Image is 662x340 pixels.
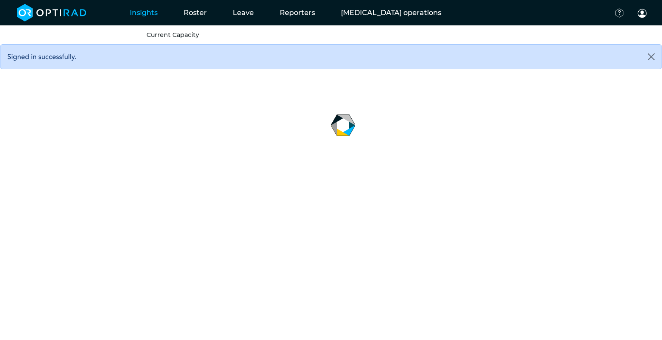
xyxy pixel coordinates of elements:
[641,45,662,69] button: Close
[147,31,199,39] a: Current Capacity
[17,4,87,22] img: brand-opti-rad-logos-blue-and-white-d2f68631ba2948856bd03f2d395fb146ddc8fb01b4b6e9315ea85fa773367...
